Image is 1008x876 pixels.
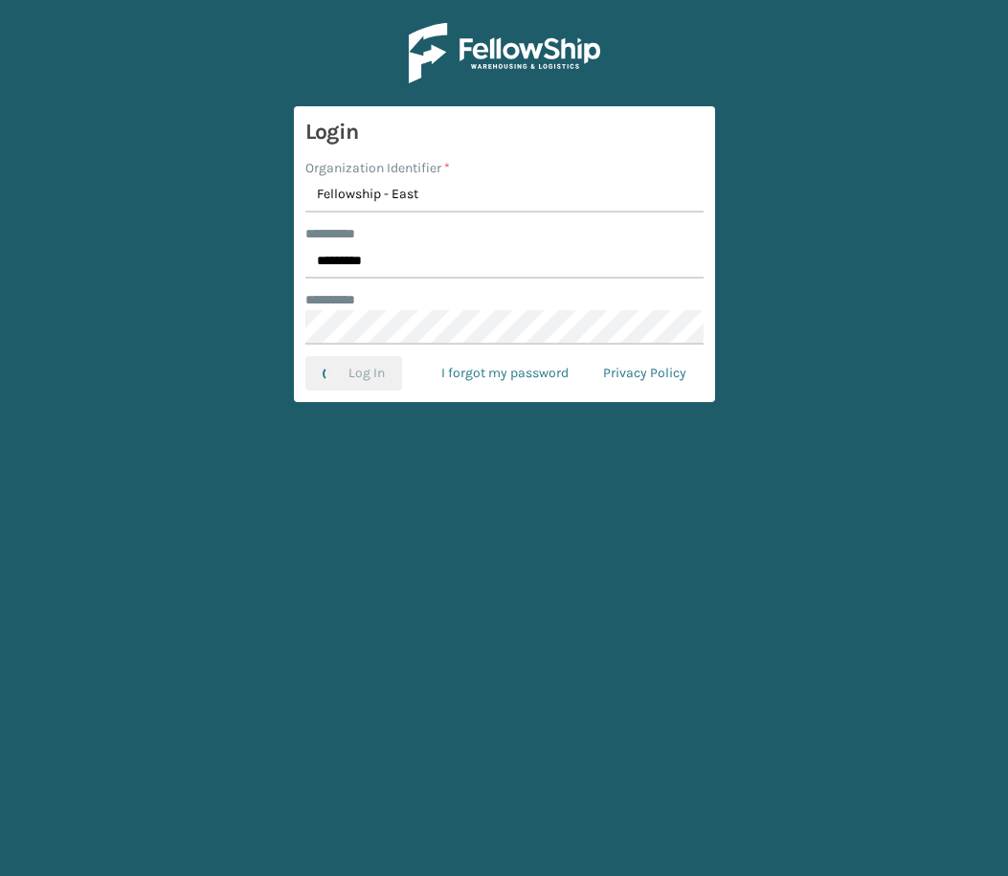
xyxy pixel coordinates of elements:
[305,356,402,391] button: Log In
[586,356,704,391] a: Privacy Policy
[409,23,600,83] img: Logo
[424,356,586,391] a: I forgot my password
[305,118,704,146] h3: Login
[305,158,450,178] label: Organization Identifier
